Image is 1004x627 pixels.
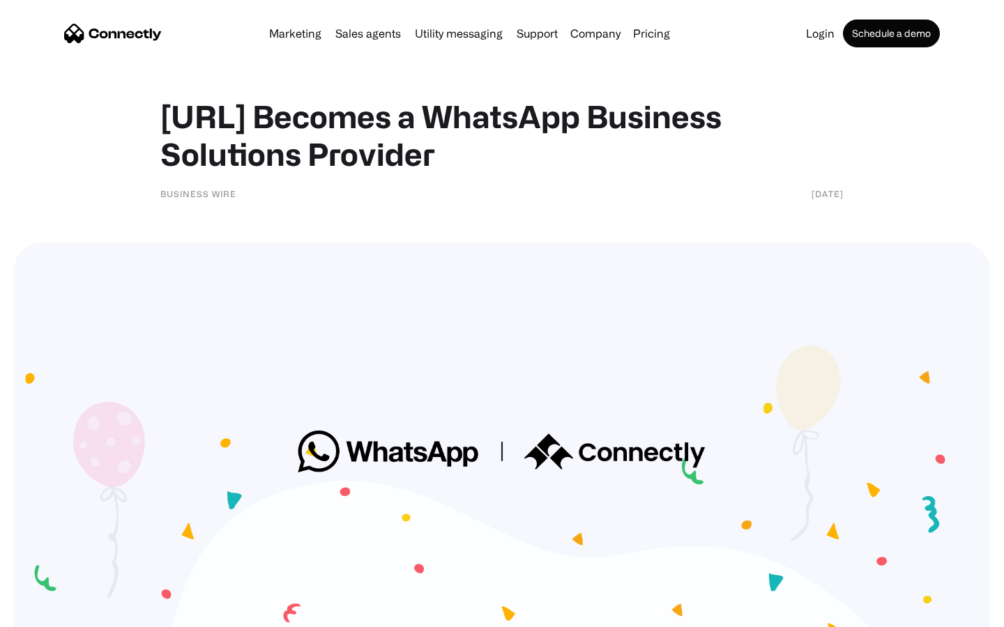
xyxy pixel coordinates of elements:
a: Support [511,28,563,39]
div: Company [570,24,621,43]
ul: Language list [28,603,84,622]
h1: [URL] Becomes a WhatsApp Business Solutions Provider [160,98,844,173]
a: Login [800,28,840,39]
div: [DATE] [812,187,844,201]
a: Marketing [264,28,327,39]
a: Sales agents [330,28,406,39]
a: Pricing [627,28,676,39]
a: Utility messaging [409,28,508,39]
a: Schedule a demo [843,20,940,47]
div: Business Wire [160,187,236,201]
aside: Language selected: English [14,603,84,622]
